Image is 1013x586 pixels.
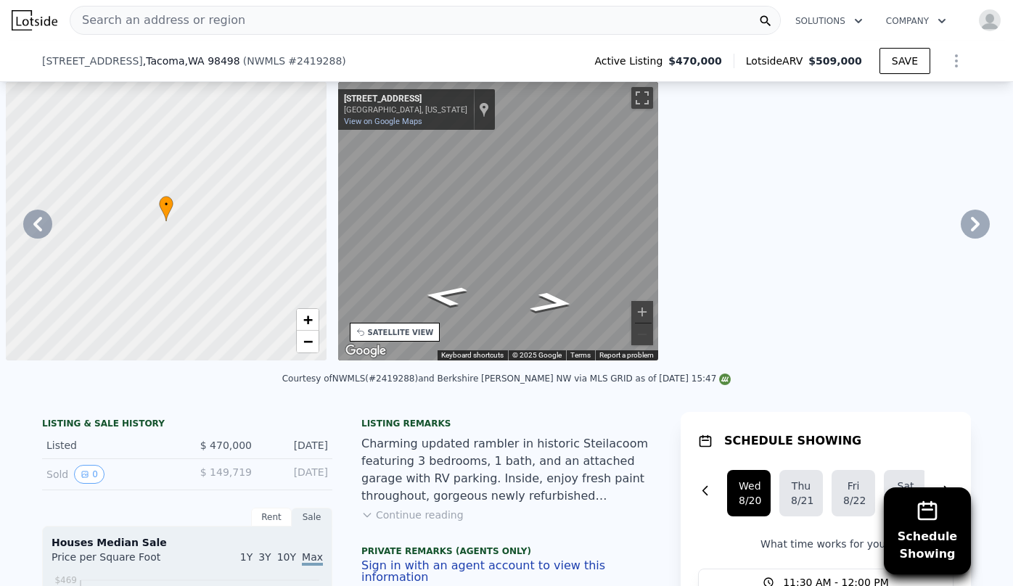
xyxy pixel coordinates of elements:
[512,351,562,359] span: © 2025 Google
[368,327,434,338] div: SATELLITE VIEW
[727,470,771,516] button: Wed8/20
[263,438,328,453] div: [DATE]
[288,55,342,67] span: # 2419288
[52,550,187,573] div: Price per Square Foot
[247,55,285,67] span: NWMLS
[54,575,77,585] tspan: $469
[159,198,173,211] span: •
[342,342,390,360] a: Open this area in Google Maps (opens a new window)
[832,470,875,516] button: Fri8/22
[843,493,864,508] div: 8/22
[277,551,296,563] span: 10Y
[631,87,653,109] button: Toggle fullscreen view
[74,465,104,484] button: View historical data
[302,551,323,566] span: Max
[240,551,253,563] span: 1Y
[724,432,861,450] h1: SCHEDULE SHOWING
[594,54,668,68] span: Active Listing
[884,470,927,516] button: Sat8/23
[338,82,659,360] div: Map
[631,301,653,323] button: Zoom in
[879,48,930,74] button: SAVE
[297,331,319,352] a: Zoom out
[808,55,862,67] span: $509,000
[46,438,176,453] div: Listed
[719,374,731,385] img: NWMLS Logo
[511,287,592,318] path: Go East, 107th St SW
[441,350,504,360] button: Keyboard shortcuts
[361,560,652,583] button: Sign in with an agent account to view this information
[599,351,654,359] a: Report a problem
[344,105,467,115] div: [GEOGRAPHIC_DATA], [US_STATE]
[784,8,874,34] button: Solutions
[42,54,143,68] span: [STREET_ADDRESS]
[698,537,953,551] p: What time works for you?
[46,465,176,484] div: Sold
[143,54,240,68] span: , Tacoma
[791,493,811,508] div: 8/21
[282,374,731,384] div: Courtesy of NWMLS (#2419288) and Berkshire [PERSON_NAME] NW via MLS GRID as of [DATE] 15:47
[243,54,346,68] div: ( )
[791,479,811,493] div: Thu
[258,551,271,563] span: 3Y
[978,9,1001,32] img: avatar
[342,342,390,360] img: Google
[404,281,485,312] path: Go West, 107th St SW
[251,508,292,527] div: Rent
[779,470,823,516] button: Thu8/21
[361,545,652,560] div: Private Remarks (Agents Only)
[344,117,422,126] a: View on Google Maps
[52,535,323,550] div: Houses Median Sale
[70,12,245,29] span: Search an address or region
[479,102,489,117] a: Show location on map
[200,439,252,451] span: $ 470,000
[895,479,916,493] div: Sat
[570,351,591,359] a: Terms
[303,332,312,350] span: −
[303,310,312,329] span: +
[42,418,332,432] div: LISTING & SALE HISTORY
[344,94,467,105] div: [STREET_ADDRESS]
[12,10,57,30] img: Lotside
[159,196,173,221] div: •
[942,46,971,75] button: Show Options
[263,465,328,484] div: [DATE]
[200,466,252,478] span: $ 149,719
[361,508,464,522] button: Continue reading
[185,55,240,67] span: , WA 98498
[874,8,958,34] button: Company
[739,493,759,508] div: 8/20
[843,479,864,493] div: Fri
[361,435,652,505] div: Charming updated rambler in historic Steilacoom featuring 3 bedrooms, 1 bath, and an attached gar...
[338,82,659,360] div: Street View
[361,418,652,429] div: Listing remarks
[631,323,653,345] button: Zoom out
[297,309,319,331] a: Zoom in
[739,479,759,493] div: Wed
[292,508,332,527] div: Sale
[746,54,808,68] span: Lotside ARV
[884,487,971,574] button: ScheduleShowing
[668,54,722,68] span: $470,000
